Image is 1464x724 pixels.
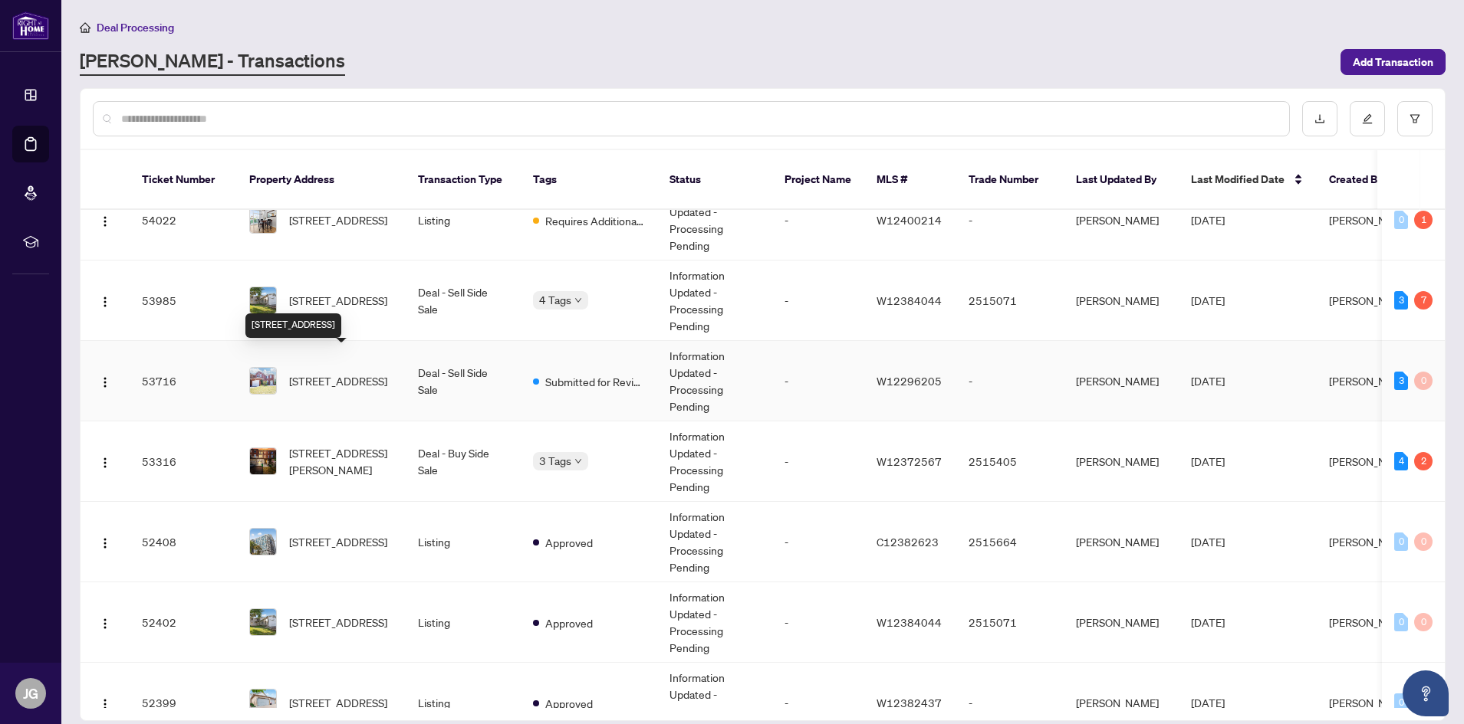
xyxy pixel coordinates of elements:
button: Logo [93,288,117,313]
button: Logo [93,690,117,715]
td: [PERSON_NAME] [1064,502,1179,582]
span: [DATE] [1191,374,1225,388]
td: [PERSON_NAME] [1064,180,1179,260]
img: thumbnail-img [250,609,276,635]
th: Tags [521,150,657,210]
div: 2 [1414,452,1433,470]
span: [PERSON_NAME] [1329,696,1412,709]
img: Logo [99,296,111,308]
span: W12372567 [877,454,942,468]
span: Approved [545,534,593,551]
img: thumbnail-img [250,529,276,555]
td: - [956,180,1064,260]
td: Information Updated - Processing Pending [657,260,772,341]
button: Open asap [1403,670,1449,716]
td: 2515664 [956,502,1064,582]
button: Logo [93,369,117,393]
td: [PERSON_NAME] [1064,582,1179,663]
td: 2515071 [956,260,1064,341]
div: 0 [1394,693,1408,712]
th: Last Updated By [1064,150,1179,210]
span: W12382437 [877,696,942,709]
img: Logo [99,698,111,710]
td: 52408 [130,502,237,582]
span: [STREET_ADDRESS] [289,694,387,711]
td: Listing [406,582,521,663]
th: Created By [1317,150,1409,210]
span: [DATE] [1191,213,1225,227]
button: edit [1350,101,1385,136]
span: [PERSON_NAME] [1329,374,1412,388]
th: Status [657,150,772,210]
td: Deal - Buy Side Sale [406,421,521,502]
img: Logo [99,618,111,630]
div: 0 [1414,372,1433,390]
td: - [772,421,864,502]
span: [PERSON_NAME] [1329,213,1412,227]
td: [PERSON_NAME] [1064,341,1179,421]
span: 4 Tags [539,291,571,309]
td: 2515071 [956,582,1064,663]
span: [STREET_ADDRESS] [289,614,387,631]
div: 3 [1394,291,1408,310]
button: download [1302,101,1337,136]
button: Add Transaction [1341,49,1446,75]
div: 0 [1414,532,1433,551]
img: thumbnail-img [250,207,276,233]
div: 0 [1414,613,1433,631]
td: Information Updated - Processing Pending [657,180,772,260]
th: Property Address [237,150,406,210]
span: [STREET_ADDRESS] [289,292,387,309]
span: edit [1362,113,1373,124]
span: W12400214 [877,213,942,227]
img: Logo [99,215,111,228]
span: home [80,22,90,33]
span: Submitted for Review [545,373,645,390]
span: [STREET_ADDRESS] [289,211,387,228]
span: Requires Additional Docs [545,212,645,229]
span: [PERSON_NAME] [1329,454,1412,468]
span: Approved [545,614,593,631]
span: Last Modified Date [1191,171,1285,188]
span: C12382623 [877,535,939,549]
th: Ticket Number [130,150,237,210]
td: Information Updated - Processing Pending [657,582,772,663]
div: 7 [1414,291,1433,310]
span: [DATE] [1191,454,1225,468]
div: 0 [1394,211,1408,229]
button: Logo [93,529,117,554]
td: [PERSON_NAME] [1064,260,1179,341]
span: Add Transaction [1353,50,1433,74]
span: download [1314,113,1325,124]
td: 53316 [130,421,237,502]
td: Information Updated - Processing Pending [657,421,772,502]
span: JG [23,683,38,704]
div: 0 [1394,532,1408,551]
span: [DATE] [1191,696,1225,709]
span: [DATE] [1191,535,1225,549]
button: Logo [93,208,117,232]
td: Listing [406,180,521,260]
img: Logo [99,457,111,469]
td: - [772,502,864,582]
span: down [574,296,582,304]
td: - [772,180,864,260]
span: 3 Tags [539,452,571,470]
span: [DATE] [1191,293,1225,307]
th: Last Modified Date [1179,150,1317,210]
div: 4 [1394,452,1408,470]
td: 2515405 [956,421,1064,502]
th: Trade Number [956,150,1064,210]
span: [PERSON_NAME] [1329,535,1412,549]
td: - [772,260,864,341]
div: 1 [1414,211,1433,229]
span: W12384044 [877,615,942,629]
span: W12384044 [877,293,942,307]
span: [STREET_ADDRESS] [289,372,387,389]
img: thumbnail-img [250,690,276,716]
span: [PERSON_NAME] [1329,615,1412,629]
th: MLS # [864,150,956,210]
div: 3 [1394,372,1408,390]
span: [DATE] [1191,615,1225,629]
img: Logo [99,376,111,388]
